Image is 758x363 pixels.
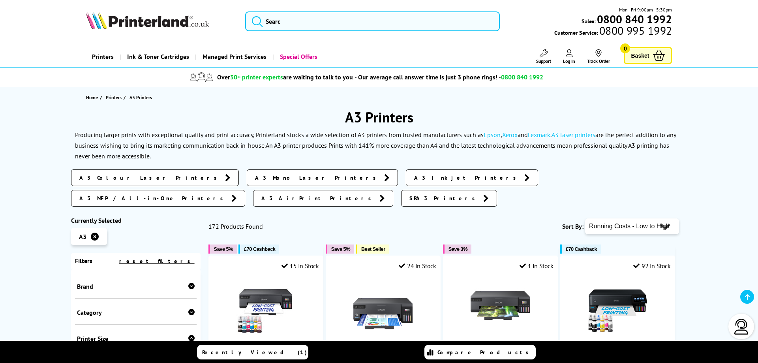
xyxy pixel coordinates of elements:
div: Category [77,308,195,316]
span: Log In [563,58,575,64]
button: Save 3% [443,245,471,254]
img: user-headset-light.svg [734,319,749,335]
span: Sales: [582,17,596,25]
a: Home [86,93,100,102]
a: Compare Products [424,345,536,359]
span: Best Seller [361,246,385,252]
a: Recently Viewed (1) [197,345,308,359]
span: Mon - Fri 9:00am - 5:30pm [619,6,672,13]
a: Printerland Logo [86,12,235,31]
a: reset filters [119,258,195,265]
a: Lexmark [528,131,550,139]
p: Producing larger prints with exceptional quality and print accuracy, Printerland stocks a wide se... [75,131,676,149]
div: 24 In Stock [399,262,436,270]
a: Printers [86,47,120,67]
span: A3 Colour Laser Printers [79,174,221,182]
img: Printerland Logo [86,12,209,29]
span: A3 MFP / All-in-One Printers [79,194,227,202]
img: Epson EcoTank ET-14100 [353,276,413,335]
img: Epson EcoTank ET-8550 [588,276,647,335]
a: Epson [484,131,501,139]
a: Basket 0 [624,47,672,64]
b: 0800 840 1992 [597,12,672,26]
span: 0 [620,43,630,53]
a: Printers [106,93,124,102]
span: - Our average call answer time is just 3 phone rings! - [355,73,543,81]
span: A3 Inkjet Printers [414,174,520,182]
span: Ink & Toner Cartridges [127,47,189,67]
div: 1 In Stock [520,262,553,270]
span: Save 5% [214,246,233,252]
a: Epson EcoTank ET-14100 [353,329,413,337]
span: Sort By: [562,222,584,230]
button: Save 5% [326,245,354,254]
span: 172 Products Found [208,222,263,230]
h1: A3 Printers [71,108,687,126]
span: Printers [106,93,122,102]
a: Managed Print Services [195,47,272,67]
span: 0800 995 1992 [598,27,672,34]
div: 92 In Stock [633,262,670,270]
button: £70 Cashback [560,245,601,254]
span: Customer Service: [554,27,672,36]
span: Recently Viewed (1) [202,349,307,356]
span: Save 3% [448,246,467,252]
a: Epson EcoTank ET-18100 [236,329,295,337]
a: Xerox [502,131,518,139]
span: £70 Cashback [244,246,275,252]
a: A3 AirPrint Printers [253,190,393,207]
span: A3 [79,233,86,241]
a: A3 Colour Laser Printers [71,169,239,186]
input: Searc [245,11,500,31]
p: An A3 printer produces Prints with 141% more coverage than A4 and the latest technological advanc... [75,141,669,160]
a: Ink & Toner Cartridges [120,47,195,67]
div: Printer Size [77,335,195,342]
a: Epson EcoTank ET-8550 [588,329,647,337]
span: Save 5% [331,246,350,252]
div: Brand [77,282,195,290]
a: A3 laser printers [552,131,595,139]
span: Basket [631,50,649,61]
span: Compare Products [437,349,533,356]
a: A3 MFP / All-in-One Printers [71,190,245,207]
a: Epson EcoTank ET-18100 (Box Opened) [471,329,530,337]
img: Epson EcoTank ET-18100 [236,276,295,335]
a: A3 Inkjet Printers [406,169,538,186]
img: Epson EcoTank ET-18100 (Box Opened) [471,276,530,335]
button: Best Seller [356,245,389,254]
span: Over are waiting to talk to you [217,73,353,81]
span: £70 Cashback [566,246,597,252]
span: 0800 840 1992 [501,73,543,81]
span: A3 Mono Laser Printers [255,174,380,182]
a: SRA3 Printers [401,190,497,207]
a: 0800 840 1992 [596,15,672,23]
span: SRA3 Printers [409,194,479,202]
span: A3 AirPrint Printers [261,194,375,202]
div: 15 In Stock [281,262,319,270]
button: Save 5% [208,245,237,254]
span: Support [536,58,551,64]
a: Special Offers [272,47,323,67]
a: Support [536,49,551,64]
span: Filters [75,257,92,265]
a: A3 Mono Laser Printers [247,169,398,186]
span: A3 Printers [129,94,152,100]
button: £70 Cashback [238,245,279,254]
a: Log In [563,49,575,64]
div: Currently Selected [71,216,201,224]
span: 30+ printer experts [230,73,283,81]
a: Track Order [587,49,610,64]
